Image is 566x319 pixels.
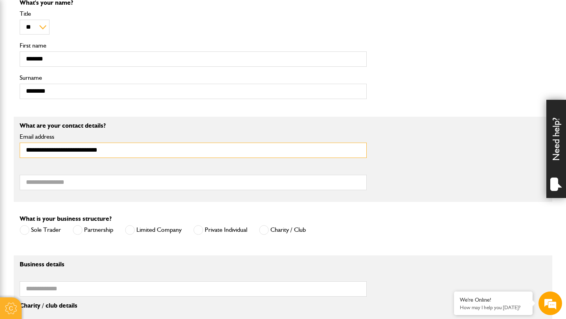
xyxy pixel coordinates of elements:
[20,225,61,235] label: Sole Trader
[129,4,148,23] div: Minimize live chat window
[20,302,367,309] p: Charity / club details
[13,44,33,55] img: d_20077148190_company_1631870298795_20077148190
[73,225,113,235] label: Partnership
[460,297,527,303] div: We're Online!
[20,216,112,222] label: What is your business structure?
[546,100,566,198] div: Need help?
[20,75,367,81] label: Surname
[193,225,247,235] label: Private Individual
[460,304,527,310] p: How may I help you today?
[20,42,367,49] label: First name
[20,134,367,140] label: Email address
[41,44,132,54] div: Chat with us now
[20,11,367,17] label: Title
[107,242,143,253] em: Start Chat
[10,73,143,90] input: Enter your last name
[125,225,182,235] label: Limited Company
[10,96,143,113] input: Enter your email address
[20,261,367,268] p: Business details
[259,225,306,235] label: Charity / Club
[10,119,143,136] input: Enter your phone number
[20,123,367,129] p: What are your contact details?
[10,142,143,235] textarea: Type your message and hit 'Enter'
